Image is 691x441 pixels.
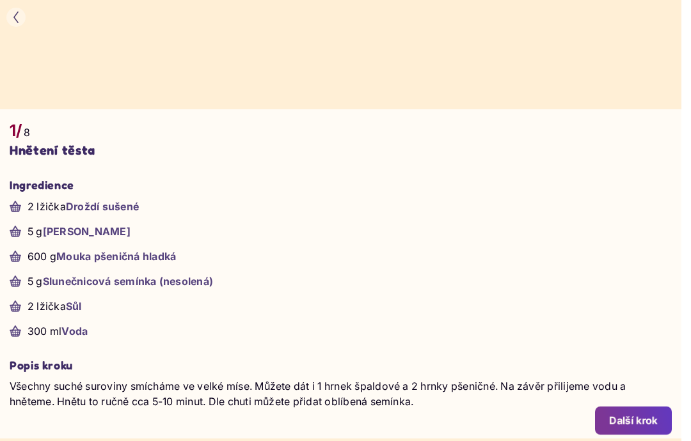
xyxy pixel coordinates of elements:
p: 300 ml [28,323,88,339]
span: Mouka pšeničná hladká [56,250,176,263]
p: 2 lžička [28,298,82,314]
p: 5 g [28,274,213,289]
p: 5 g [28,224,131,239]
h2: Hnětení těsta [10,143,672,159]
div: Další krok [609,414,658,428]
p: 2 lžička [28,199,139,214]
p: Všechny suché suroviny smícháme ve velké míse. Můžete dát i 1 hrnek špaldové a 2 hrnky pšeničné. ... [10,378,672,409]
p: 600 g [28,249,176,264]
span: Sůl [66,300,82,313]
p: 8 [24,125,30,140]
span: Voda [61,325,88,337]
span: [PERSON_NAME] [43,225,131,238]
p: 1/ [10,119,22,143]
h3: Popis kroku [10,358,672,373]
button: Další krok [595,406,672,435]
h3: Ingredience [10,178,672,192]
span: Slunečnicová semínka (nesolená) [43,275,213,288]
span: Droždí sušené [66,200,139,213]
